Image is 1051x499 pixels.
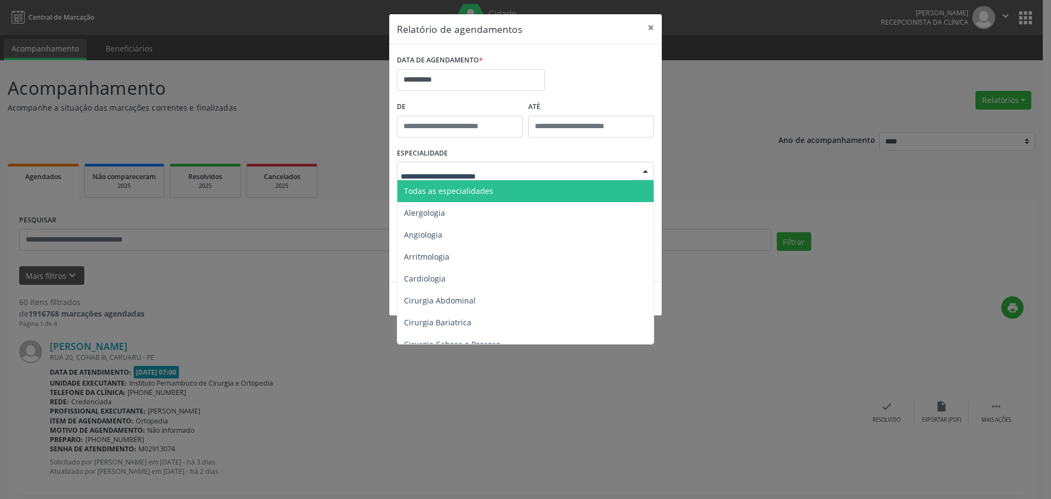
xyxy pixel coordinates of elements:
button: Close [640,14,662,41]
label: ESPECIALIDADE [397,145,448,162]
span: Arritmologia [404,251,449,262]
span: Cardiologia [404,273,446,284]
label: ATÉ [528,99,654,116]
span: Alergologia [404,208,445,218]
label: De [397,99,523,116]
span: Todas as especialidades [404,186,493,196]
span: Cirurgia Bariatrica [404,317,471,328]
label: DATA DE AGENDAMENTO [397,52,483,69]
span: Cirurgia Abdominal [404,295,476,306]
span: Cirurgia Cabeça e Pescoço [404,339,500,349]
span: Angiologia [404,230,442,240]
h5: Relatório de agendamentos [397,22,522,36]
